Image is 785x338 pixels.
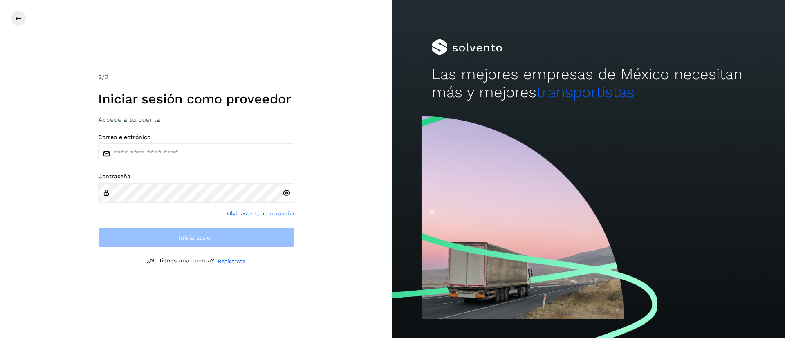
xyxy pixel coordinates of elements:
[147,257,214,266] p: ¿No tienes una cuenta?
[98,91,294,107] h1: Iniciar sesión como proveedor
[218,257,246,266] a: Regístrate
[227,209,294,218] a: Olvidaste tu contraseña
[432,65,746,102] h2: Las mejores empresas de México necesitan más y mejores
[98,173,294,180] label: Contraseña
[536,83,635,101] span: transportistas
[179,235,214,240] span: Inicia sesión
[98,72,294,82] div: /2
[98,134,294,141] label: Correo electrónico
[98,116,294,123] h3: Accede a tu cuenta
[98,73,102,81] span: 2
[98,228,294,247] button: Inicia sesión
